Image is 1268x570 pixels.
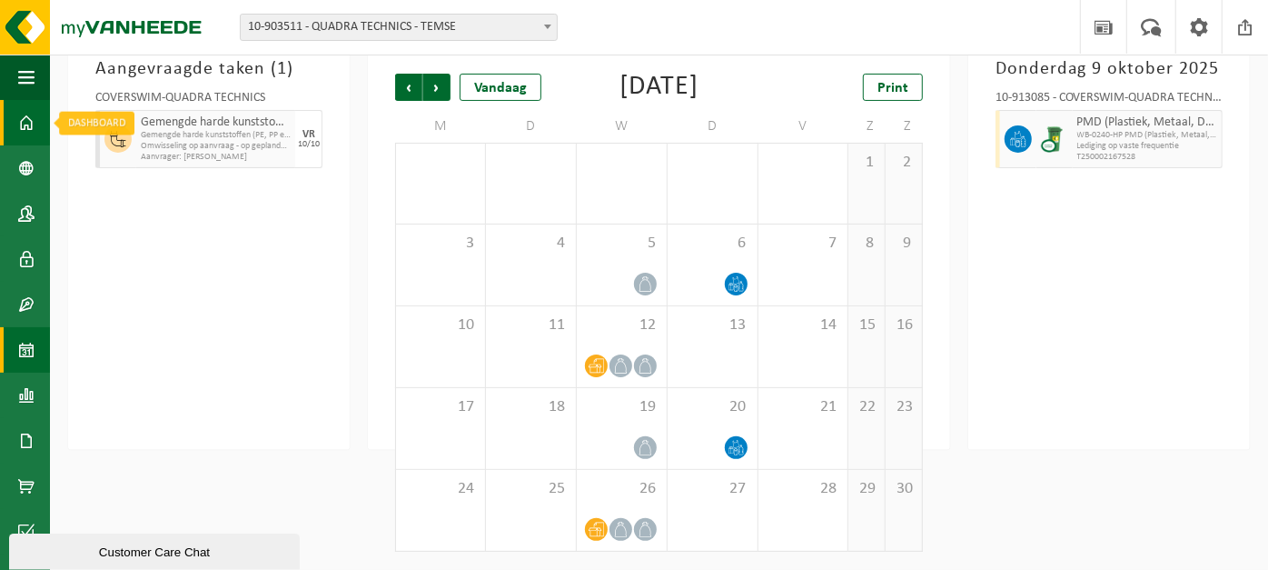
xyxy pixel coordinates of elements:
[1077,130,1217,141] span: WB-0240-HP PMD (Plastiek, Metaal, Drankkartons) (bedrijven)
[857,397,876,417] span: 22
[996,92,1223,110] div: 10-913085 - COVERSWIM-QUADRA TECHNICS - TEMSE
[577,110,668,143] td: W
[405,479,476,499] span: 24
[460,74,541,101] div: Vandaag
[302,129,315,140] div: VR
[895,153,913,173] span: 2
[495,315,567,335] span: 11
[405,234,476,254] span: 3
[586,234,658,254] span: 5
[1077,141,1217,152] span: Lediging op vaste frequentie
[677,397,748,417] span: 20
[857,479,876,499] span: 29
[619,74,698,101] div: [DATE]
[9,530,303,570] iframe: chat widget
[758,110,849,143] td: V
[677,234,748,254] span: 6
[895,397,913,417] span: 23
[495,479,567,499] span: 25
[677,479,748,499] span: 27
[677,315,748,335] span: 13
[886,110,923,143] td: Z
[95,55,322,83] h3: Aangevraagde taken ( )
[1077,152,1217,163] span: T250002167528
[863,74,923,101] a: Print
[495,397,567,417] span: 18
[1041,125,1068,153] img: WB-0240-CU
[277,60,287,78] span: 1
[996,55,1223,83] h3: Donderdag 9 oktober 2025
[298,140,320,149] div: 10/10
[495,234,567,254] span: 4
[141,141,291,152] span: Omwisseling op aanvraag - op geplande route (incl. verwerking)
[486,110,577,143] td: D
[1077,115,1217,130] span: PMD (Plastiek, Metaal, Drankkartons) (bedrijven)
[895,234,913,254] span: 9
[586,315,658,335] span: 12
[895,479,913,499] span: 30
[241,15,557,40] span: 10-903511 - QUADRA TECHNICS - TEMSE
[141,130,291,141] span: Gemengde harde kunststoffen (PE, PP en PVC), recycleerbaar
[768,397,839,417] span: 21
[857,153,876,173] span: 1
[857,315,876,335] span: 15
[95,92,322,110] div: COVERSWIM-QUADRA TECHNICS
[240,14,558,41] span: 10-903511 - QUADRA TECHNICS - TEMSE
[848,110,886,143] td: Z
[877,81,908,95] span: Print
[586,397,658,417] span: 19
[768,315,839,335] span: 14
[141,152,291,163] span: Aanvrager: [PERSON_NAME]
[586,479,658,499] span: 26
[857,234,876,254] span: 8
[405,397,476,417] span: 17
[395,110,486,143] td: M
[423,74,451,101] span: Volgende
[768,479,839,499] span: 28
[895,315,913,335] span: 16
[668,110,758,143] td: D
[768,234,839,254] span: 7
[395,74,422,101] span: Vorige
[141,115,291,130] span: Gemengde harde kunststoffen (PE, PP en PVC), recycleerbaar (industrieel)
[405,315,476,335] span: 10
